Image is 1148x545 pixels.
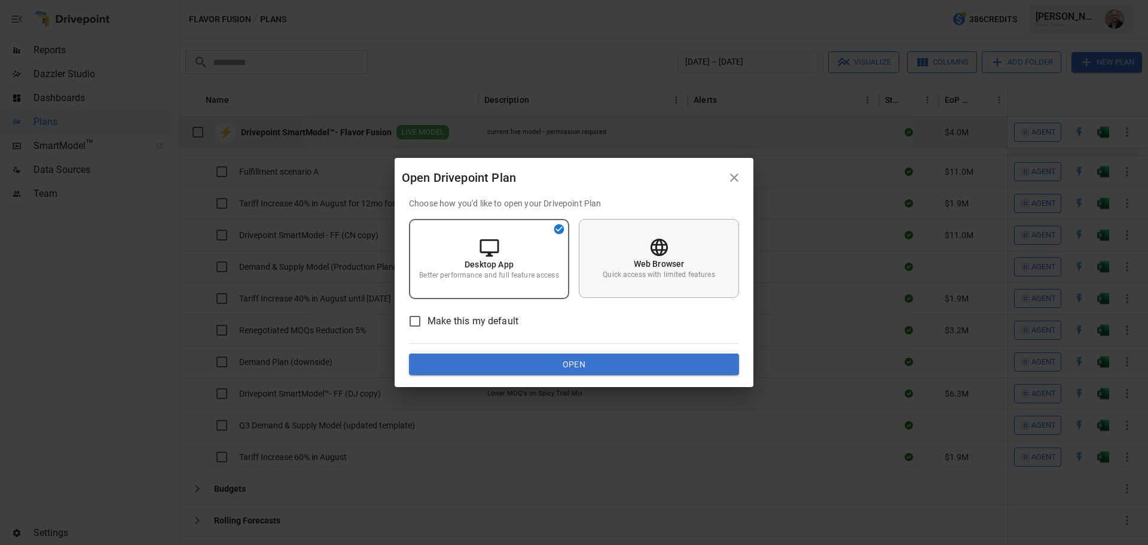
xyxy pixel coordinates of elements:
div: Open Drivepoint Plan [402,168,722,187]
button: Open [409,354,739,375]
p: Desktop App [465,258,514,270]
p: Choose how you'd like to open your Drivepoint Plan [409,197,739,209]
p: Web Browser [634,258,685,270]
p: Quick access with limited features [603,270,715,280]
span: Make this my default [428,314,518,328]
p: Better performance and full feature access [419,270,558,281]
